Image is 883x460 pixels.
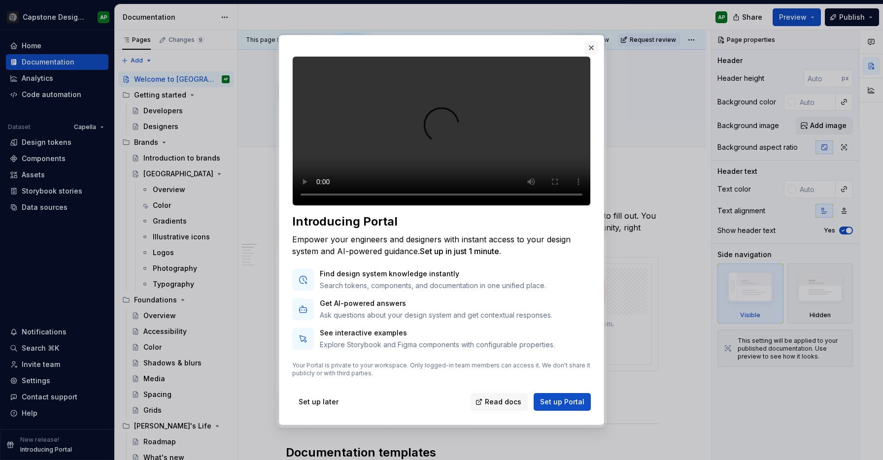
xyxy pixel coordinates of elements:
[540,397,584,407] span: Set up Portal
[299,397,339,407] span: Set up later
[485,397,521,407] span: Read docs
[320,328,555,338] p: See interactive examples
[292,233,591,257] div: Empower your engineers and designers with instant access to your design system and AI-powered gui...
[471,393,528,411] a: Read docs
[420,246,501,256] span: Set up in just 1 minute.
[320,310,552,320] p: Ask questions about your design system and get contextual responses.
[320,298,552,308] p: Get AI-powered answers
[320,281,546,291] p: Search tokens, components, and documentation in one unified place.
[292,361,591,377] p: Your Portal is private to your workspace. Only logged-in team members can access it. We don't sha...
[292,214,591,230] div: Introducing Portal
[534,393,591,411] button: Set up Portal
[320,340,555,350] p: Explore Storybook and Figma components with configurable properties.
[292,393,345,411] button: Set up later
[320,269,546,279] p: Find design system knowledge instantly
